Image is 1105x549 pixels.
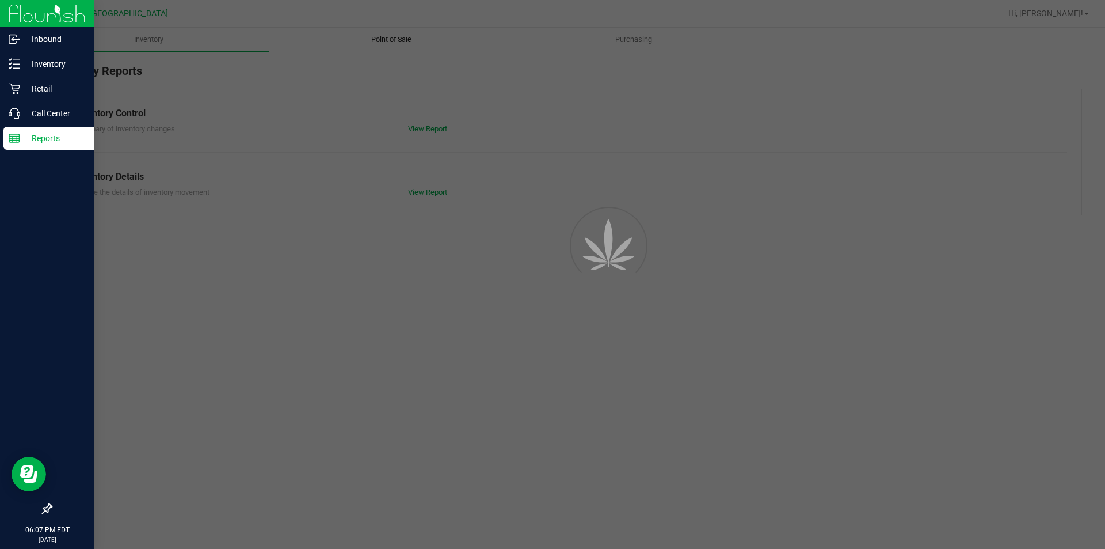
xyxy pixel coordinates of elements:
[20,107,89,120] p: Call Center
[5,525,89,535] p: 06:07 PM EDT
[12,457,46,491] iframe: Resource center
[5,535,89,544] p: [DATE]
[9,83,20,94] inline-svg: Retail
[9,108,20,119] inline-svg: Call Center
[20,32,89,46] p: Inbound
[9,58,20,70] inline-svg: Inventory
[9,132,20,144] inline-svg: Reports
[20,82,89,96] p: Retail
[20,57,89,71] p: Inventory
[9,33,20,45] inline-svg: Inbound
[20,131,89,145] p: Reports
